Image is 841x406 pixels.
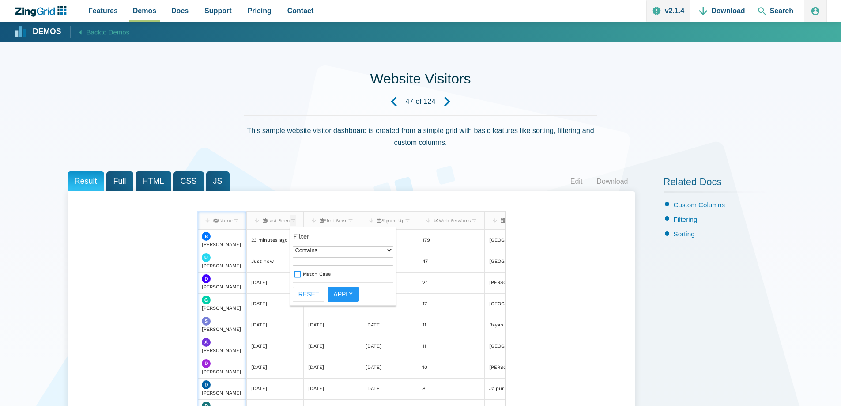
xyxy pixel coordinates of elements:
[674,201,725,209] a: Custom Columns
[434,218,471,223] span: Web Sessions
[251,321,267,330] div: [DATE]
[202,284,241,290] span: [PERSON_NAME]
[202,296,211,304] img: Avatar N/A
[202,242,241,247] span: [PERSON_NAME]
[489,364,528,372] div: [PERSON_NAME]
[202,253,211,262] img: Avatar N/A
[133,5,156,17] span: Demos
[422,236,430,245] div: 179
[489,258,538,266] div: [GEOGRAPHIC_DATA]
[202,305,241,311] span: [PERSON_NAME]
[589,175,635,188] a: Download
[308,364,324,372] div: [DATE]
[202,274,211,283] img: Avatar N/A
[202,390,241,396] span: [PERSON_NAME]
[370,70,471,90] h1: Website Visitors
[202,317,211,326] img: Avatar N/A
[171,5,189,17] span: Docs
[251,385,267,393] div: [DATE]
[251,279,267,287] div: [DATE]
[366,342,381,351] div: [DATE]
[563,175,590,188] a: Edit
[422,385,426,393] div: 8
[204,5,231,17] span: Support
[377,218,404,223] span: Signed Up
[14,6,71,17] a: ZingChart Logo. Click to return to the homepage
[88,5,118,17] span: Features
[319,218,347,223] span: First Seen
[406,98,414,105] strong: 47
[244,115,597,157] div: This sample website visitor dashboard is created from a simple grid with basic features like sort...
[202,380,211,389] img: Avatar N/A
[471,215,477,226] zg-button: filter
[415,98,421,105] span: of
[308,385,324,393] div: [DATE]
[15,27,61,38] a: Demos
[251,258,273,266] div: Just now
[422,258,428,266] div: 47
[422,321,426,330] div: 11
[422,364,427,372] div: 10
[674,230,695,238] a: Sorting
[422,300,427,308] div: 17
[382,90,406,114] a: Previous Demo
[213,218,233,223] span: Name
[366,321,381,330] div: [DATE]
[68,171,104,191] span: Result
[422,342,426,351] div: 11
[206,171,230,191] span: JS
[233,215,239,226] zg-button: filter
[202,348,241,353] span: [PERSON_NAME]
[500,218,516,223] span: City
[202,369,241,375] span: [PERSON_NAME]
[87,27,130,38] span: Back
[106,171,133,191] span: Full
[136,171,171,191] span: HTML
[308,342,324,351] div: [DATE]
[489,279,528,287] div: [PERSON_NAME]
[422,279,428,287] div: 24
[674,216,698,223] a: Filtering
[70,26,130,38] a: Backto Demos
[251,236,287,245] div: 23 minutes ago
[251,342,267,351] div: [DATE]
[347,215,354,226] zg-button: filter
[248,5,272,17] span: Pricing
[202,232,211,241] img: Avatar N/A
[173,171,204,191] span: CSS
[202,359,211,368] img: Avatar N/A
[424,98,436,105] strong: 124
[489,300,538,308] div: [GEOGRAPHIC_DATA]
[366,364,381,372] div: [DATE]
[290,215,296,226] zg-button: filter
[404,215,411,226] zg-button: filter
[489,236,538,245] div: [GEOGRAPHIC_DATA]
[251,364,267,372] div: [DATE]
[489,385,503,393] div: Jaipur
[262,218,290,223] span: Last Seen
[489,342,538,351] div: [GEOGRAPHIC_DATA]
[101,28,129,36] span: to Demos
[202,326,241,332] span: [PERSON_NAME]
[489,321,519,330] div: Bayan Lepas
[251,300,267,308] div: [DATE]
[308,321,324,330] div: [DATE]
[664,176,774,193] h2: Related Docs
[435,90,459,114] a: Next Demo
[287,5,314,17] span: Contact
[202,338,211,347] img: Avatar N/A
[366,385,381,393] div: [DATE]
[202,263,241,269] span: [PERSON_NAME]
[33,28,61,36] strong: Demos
